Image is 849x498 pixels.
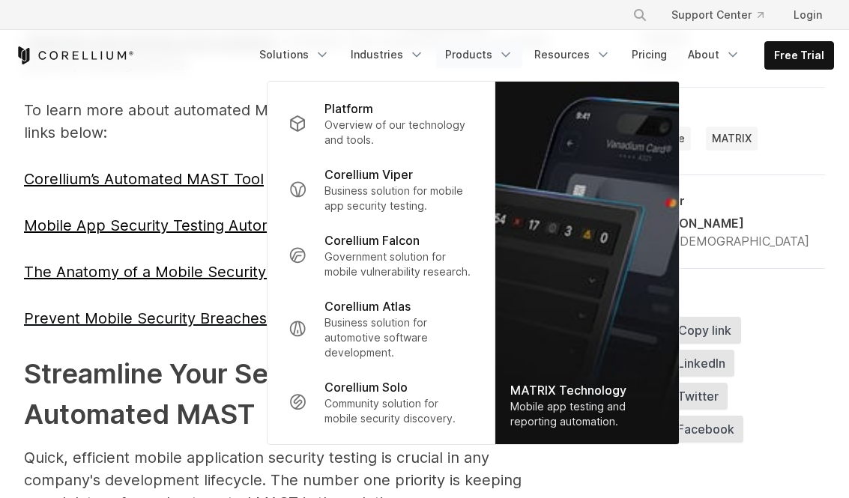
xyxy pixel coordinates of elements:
a: Industries [342,41,433,68]
a: Corellium Atlas Business solution for automotive software development. [277,288,486,369]
span: MATRIX [712,131,752,146]
div: Tags [643,106,825,121]
a: Login [782,1,834,28]
p: Business solution for automotive software development. [324,315,474,360]
a: Corellium Solo Community solution for mobile security discovery. [277,369,486,435]
a: Facebook [643,416,752,449]
div: Navigation Menu [614,1,834,28]
div: Mobile app testing and reporting automation. [510,399,664,429]
a: Platform Overview of our technology and tools. [277,91,486,157]
p: Community solution for mobile security discovery. [324,396,474,426]
div: Author [643,193,825,208]
p: Corellium Solo [324,378,408,396]
button: Search [626,1,653,28]
div: Navigation Menu [250,41,834,70]
div: Chief [DEMOGRAPHIC_DATA] [643,232,809,250]
div: MATRIX Technology [510,381,664,399]
a: Support Center [659,1,776,28]
p: Platform [324,100,373,118]
a: LinkedIn [643,350,743,383]
a: Corellium Viper Business solution for mobile app security testing. [277,157,486,222]
img: Matrix_WebNav_1x [495,82,679,444]
a: MATRIX [706,127,758,151]
button: Copy link [643,317,741,344]
a: Corellium Home [15,46,134,64]
a: Products [436,41,522,68]
p: Business solution for mobile app security testing. [324,183,474,213]
div: Share [643,287,825,302]
p: Overview of our technology and tools. [324,118,474,148]
a: MATRIX Technology Mobile app testing and reporting automation. [495,82,679,444]
span: Facebook [643,416,743,443]
a: Prevent Mobile Security Breaches Before They Happen [24,309,421,327]
a: About [679,41,749,68]
p: Corellium Atlas [324,297,411,315]
span: Twitter [643,383,728,410]
p: Government solution for mobile vulnerability research. [324,249,474,279]
a: Solutions [250,41,339,68]
a: Resources [525,41,620,68]
p: To learn more about automated MAST tools and what they offer, use the links below: [24,99,550,144]
a: Corellium’s Automated MAST Tool [24,170,264,188]
h2: Streamline Your Security Testing with Automated MAST [24,353,550,434]
p: Corellium Viper [324,166,413,183]
a: Free Trial [765,42,833,69]
p: Corellium Falcon [324,231,420,249]
span: LinkedIn [643,350,734,377]
div: [PERSON_NAME] [643,214,809,232]
a: The Anatomy of a Mobile Security Pentest [24,263,325,281]
a: Mobile App Security Testing Automation Webinar [24,216,372,234]
a: Corellium Falcon Government solution for mobile vulnerability research. [277,222,486,288]
a: Pricing [623,41,676,68]
a: Twitter [643,383,737,416]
